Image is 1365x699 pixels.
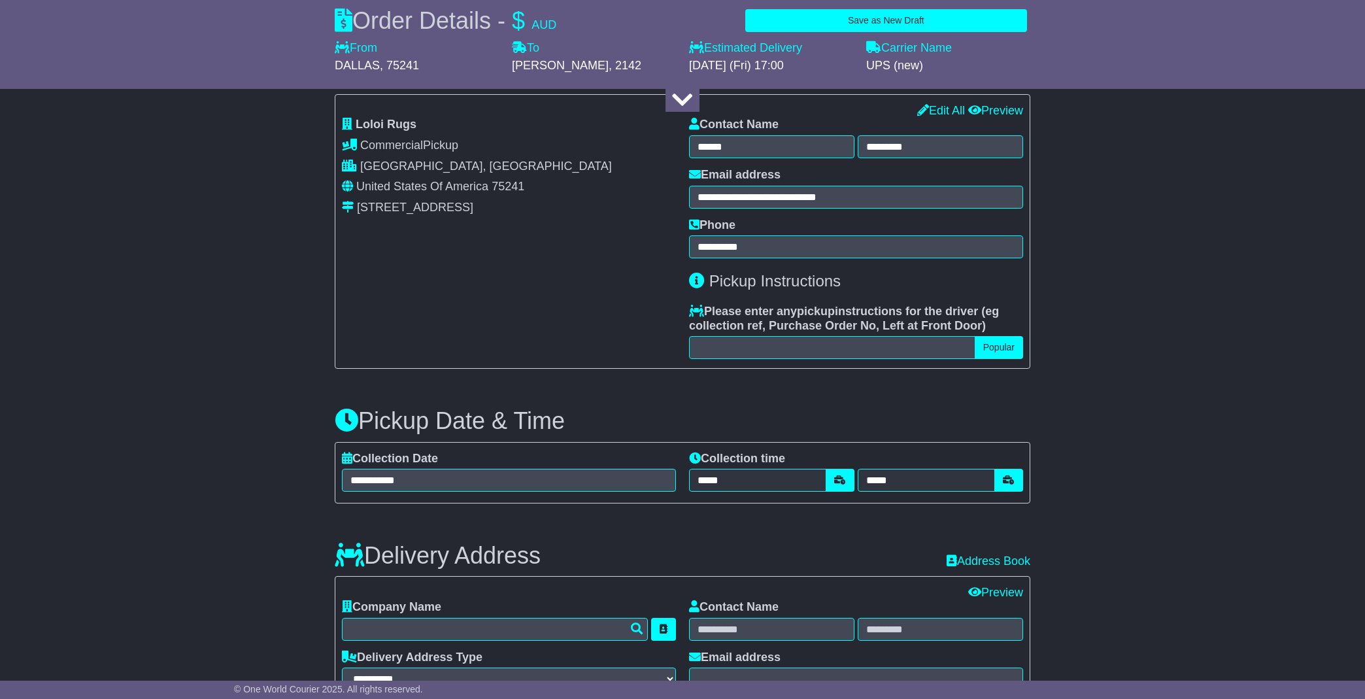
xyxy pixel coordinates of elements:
a: Preview [968,104,1023,117]
button: Save as New Draft [745,9,1027,32]
span: DALLAS [335,59,380,72]
span: Loloi Rugs [356,118,416,131]
div: Order Details - [335,7,556,35]
div: [STREET_ADDRESS] [357,201,473,215]
label: From [335,41,377,56]
label: Estimated Delivery [689,41,853,56]
label: Collection time [689,452,785,466]
label: Company Name [342,600,441,615]
span: , 75241 [380,59,419,72]
span: eg collection ref, Purchase Order No, Left at Front Door [689,305,999,332]
div: [DATE] (Fri) 17:00 [689,59,853,73]
div: Pickup [342,139,676,153]
span: [PERSON_NAME] [512,59,609,72]
label: Email address [689,168,781,182]
h3: Delivery Address [335,543,541,569]
label: Email address [689,651,781,665]
label: Contact Name [689,118,779,132]
label: Please enter any instructions for the driver ( ) [689,305,1023,333]
label: Contact Name [689,600,779,615]
label: Phone [689,218,735,233]
a: Address Book [947,554,1030,568]
label: Collection Date [342,452,438,466]
h3: Pickup Date & Time [335,408,1030,434]
a: Edit All [917,104,965,117]
span: United States Of America [356,180,488,193]
span: Commercial [360,139,423,152]
span: [GEOGRAPHIC_DATA], [GEOGRAPHIC_DATA] [360,160,612,173]
a: Preview [968,586,1023,599]
span: Pickup Instructions [709,272,841,290]
button: Popular [975,336,1023,359]
label: To [512,41,539,56]
div: UPS (new) [866,59,1030,73]
span: pickup [797,305,835,318]
label: Carrier Name [866,41,952,56]
span: © One World Courier 2025. All rights reserved. [234,684,423,694]
span: $ [512,7,525,34]
span: 75241 [492,180,524,193]
span: , 2142 [609,59,641,72]
label: Delivery Address Type [342,651,482,665]
span: AUD [531,18,556,31]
